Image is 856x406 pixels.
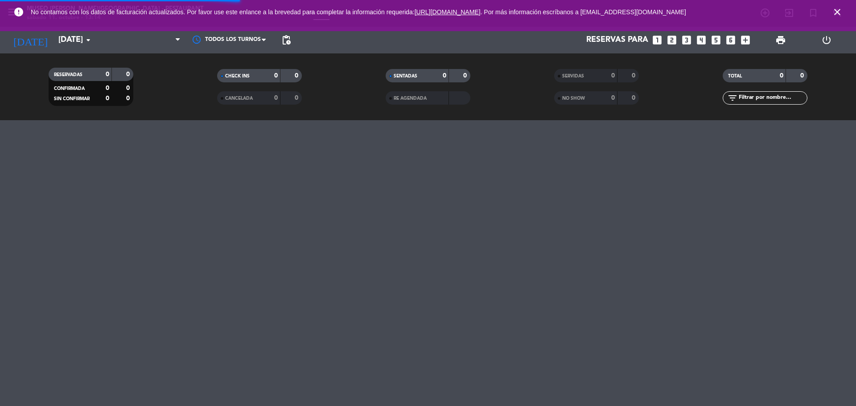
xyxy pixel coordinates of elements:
[611,73,615,79] strong: 0
[274,73,278,79] strong: 0
[126,95,132,101] strong: 0
[725,34,737,46] i: looks_6
[281,35,292,45] span: pending_actions
[463,73,469,79] strong: 0
[651,34,663,46] i: looks_one
[83,35,94,45] i: arrow_drop_down
[740,34,751,46] i: add_box
[681,34,692,46] i: looks_3
[106,95,109,101] strong: 0
[54,73,82,77] span: RESERVADAS
[803,27,849,53] div: LOG OUT
[443,73,446,79] strong: 0
[295,73,300,79] strong: 0
[54,86,85,91] span: CONFIRMADA
[611,95,615,101] strong: 0
[415,8,481,16] a: [URL][DOMAIN_NAME]
[13,7,24,17] i: error
[126,71,132,77] strong: 0
[225,74,250,78] span: CHECK INS
[586,36,648,45] span: Reservas para
[394,96,427,101] span: RE AGENDADA
[126,85,132,91] strong: 0
[54,97,90,101] span: SIN CONFIRMAR
[562,96,585,101] span: NO SHOW
[728,74,742,78] span: TOTAL
[695,34,707,46] i: looks_4
[295,95,300,101] strong: 0
[710,34,722,46] i: looks_5
[106,85,109,91] strong: 0
[632,95,637,101] strong: 0
[727,93,738,103] i: filter_list
[775,35,786,45] span: print
[632,73,637,79] strong: 0
[394,74,417,78] span: SENTADAS
[666,34,678,46] i: looks_two
[562,74,584,78] span: SERVIDAS
[7,30,54,50] i: [DATE]
[738,93,807,103] input: Filtrar por nombre...
[274,95,278,101] strong: 0
[481,8,686,16] a: . Por más información escríbanos a [EMAIL_ADDRESS][DOMAIN_NAME]
[106,71,109,77] strong: 0
[31,8,686,16] span: No contamos con los datos de facturación actualizados. Por favor use este enlance a la brevedad p...
[780,73,783,79] strong: 0
[225,96,253,101] span: CANCELADA
[832,7,843,17] i: close
[800,73,806,79] strong: 0
[821,35,832,45] i: power_settings_new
